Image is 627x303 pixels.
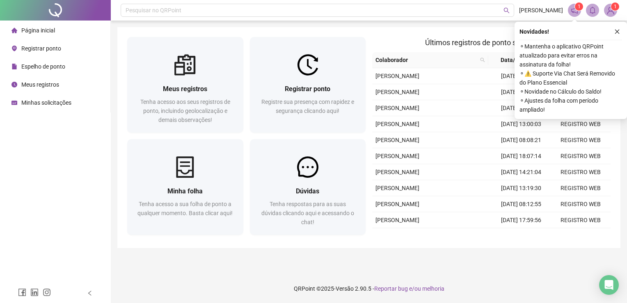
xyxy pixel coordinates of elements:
footer: QRPoint © 2025 - 2.90.5 - [111,274,627,303]
span: environment [11,46,17,51]
span: Data/Hora [492,55,536,64]
span: Minha folha [167,187,203,195]
span: Reportar bug e/ou melhoria [374,285,444,292]
td: [DATE] 13:58:28 [492,100,551,116]
span: ⚬ Mantenha o aplicativo QRPoint atualizado para evitar erros na assinatura da folha! [519,42,622,69]
span: 1 [614,4,617,9]
td: REGISTRO WEB [551,148,611,164]
span: close [614,29,620,34]
span: schedule [11,100,17,106]
th: Data/Hora [488,52,546,68]
span: [PERSON_NAME] [375,169,419,175]
span: Colaborador [375,55,477,64]
td: REGISTRO WEB [551,164,611,180]
span: clock-circle [11,82,17,87]
img: 90194 [604,4,617,16]
span: Tenha respostas para as suas dúvidas clicando aqui e acessando o chat! [261,201,354,225]
span: search [480,57,485,62]
td: [DATE] 08:07:19 [492,68,551,84]
td: [DATE] 08:08:21 [492,132,551,148]
a: Registrar pontoRegistre sua presença com rapidez e segurança clicando aqui! [250,37,366,133]
span: [PERSON_NAME] [375,185,419,191]
td: REGISTRO WEB [551,228,611,244]
td: [DATE] 13:19:30 [492,180,551,196]
span: [PERSON_NAME] [375,153,419,159]
span: search [478,54,487,66]
span: Meus registros [21,81,59,88]
span: [PERSON_NAME] [375,201,419,207]
span: ⚬ ⚠️ Suporte Via Chat Será Removido do Plano Essencial [519,69,622,87]
td: REGISTRO WEB [551,116,611,132]
span: ⚬ Novidade no Cálculo do Saldo! [519,87,622,96]
span: Espelho de ponto [21,63,65,70]
span: Registre sua presença com rapidez e segurança clicando aqui! [261,99,354,114]
span: Últimos registros de ponto sincronizados [425,38,558,47]
span: [PERSON_NAME] [375,137,419,143]
span: [PERSON_NAME] [519,6,563,15]
span: facebook [18,288,26,296]
span: home [11,28,17,33]
div: Open Intercom Messenger [599,275,619,295]
td: REGISTRO WEB [551,180,611,196]
span: Novidades ! [519,27,549,36]
span: Versão [336,285,354,292]
span: [PERSON_NAME] [375,217,419,223]
a: Meus registrosTenha acesso aos seus registros de ponto, incluindo geolocalização e demais observa... [127,37,243,133]
td: REGISTRO WEB [551,212,611,228]
td: [DATE] 18:07:14 [492,148,551,164]
td: [DATE] 18:05:05 [492,84,551,100]
span: bell [589,7,596,14]
span: [PERSON_NAME] [375,105,419,111]
td: [DATE] 15:01:39 [492,228,551,244]
td: [DATE] 13:00:03 [492,116,551,132]
span: Página inicial [21,27,55,34]
td: [DATE] 08:12:55 [492,196,551,212]
span: file [11,64,17,69]
td: [DATE] 14:21:04 [492,164,551,180]
a: DúvidasTenha respostas para as suas dúvidas clicando aqui e acessando o chat! [250,139,366,235]
td: [DATE] 17:59:56 [492,212,551,228]
span: notification [571,7,578,14]
span: Minhas solicitações [21,99,71,106]
a: Minha folhaTenha acesso a sua folha de ponto a qualquer momento. Basta clicar aqui! [127,139,243,235]
span: [PERSON_NAME] [375,89,419,95]
span: [PERSON_NAME] [375,121,419,127]
sup: Atualize o seu contato no menu Meus Dados [611,2,619,11]
span: Registrar ponto [285,85,330,93]
span: [PERSON_NAME] [375,73,419,79]
span: linkedin [30,288,39,296]
span: Meus registros [163,85,207,93]
span: ⚬ Ajustes da folha com período ampliado! [519,96,622,114]
span: 1 [578,4,581,9]
span: instagram [43,288,51,296]
span: left [87,290,93,296]
span: Dúvidas [296,187,319,195]
td: REGISTRO WEB [551,132,611,148]
span: Tenha acesso a sua folha de ponto a qualquer momento. Basta clicar aqui! [137,201,233,216]
sup: 1 [575,2,583,11]
span: search [503,7,510,14]
span: Tenha acesso aos seus registros de ponto, incluindo geolocalização e demais observações! [140,99,230,123]
span: Registrar ponto [21,45,61,52]
td: REGISTRO WEB [551,196,611,212]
